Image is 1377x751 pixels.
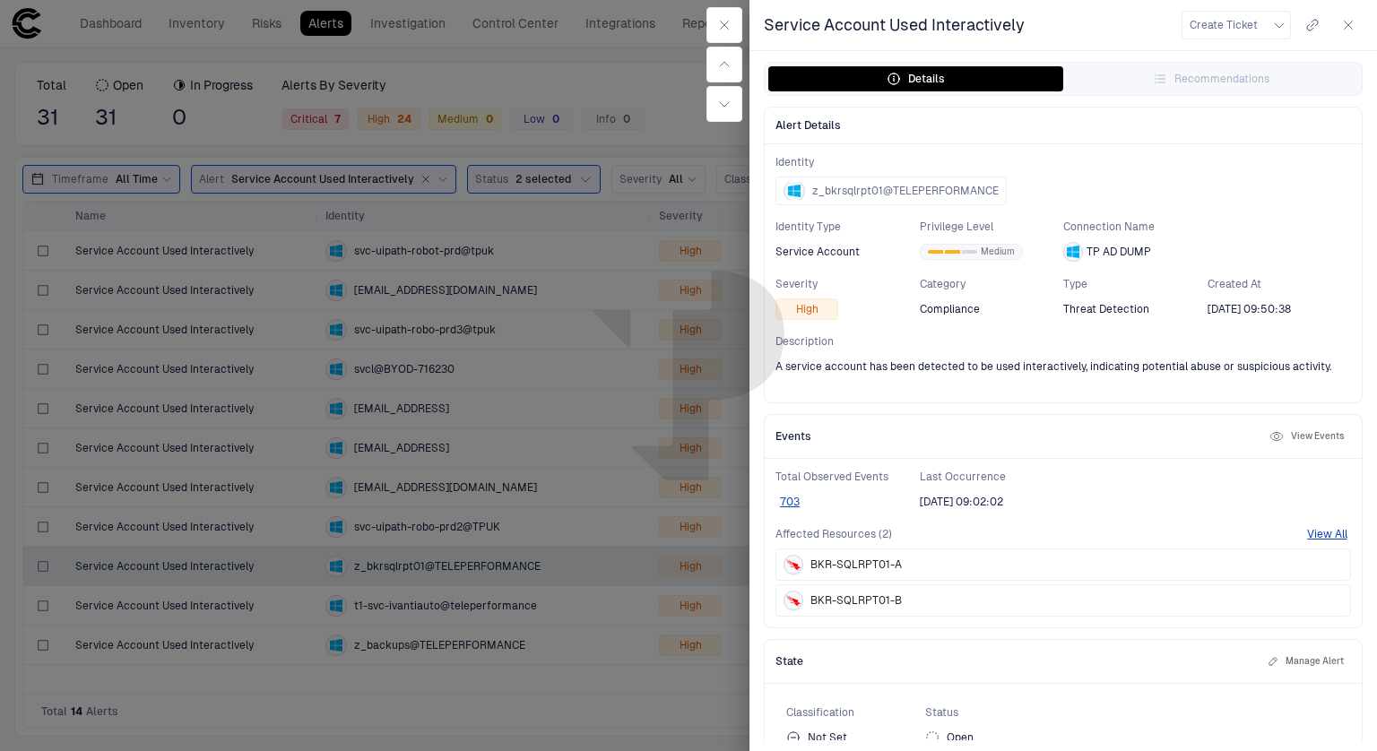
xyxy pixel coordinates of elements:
span: Service Account [775,245,860,259]
span: Threat Detection [1063,302,1149,316]
div: 2 [962,250,977,254]
span: [DATE] 09:02:02 [920,495,1003,509]
button: Manage Alert [1264,651,1347,672]
span: Description [775,334,1351,349]
span: Identity [775,155,1351,169]
div: Not Set [786,730,847,745]
button: View Events [1266,426,1347,447]
button: View All [1307,527,1347,541]
div: Crowdstrike [786,593,801,608]
span: BKR-SQLRPT01-A [810,557,902,572]
button: Create Ticket [1182,11,1291,39]
div: Crowdstrike [786,557,801,572]
span: Open [947,730,974,745]
div: Details [887,72,945,86]
span: Category [920,277,1064,291]
span: Medium [981,246,1015,258]
span: Connection Name [1063,220,1351,234]
div: 1 [945,250,960,254]
span: Status [925,705,1064,720]
span: Privilege Level [920,220,1064,234]
button: z_bkrsqlrpt01@TELEPERFORMANCE [775,177,1007,205]
span: Total Observed Events [775,470,920,484]
button: 703 [775,495,804,509]
span: Compliance [920,302,980,316]
span: Identity Type [775,220,920,234]
span: Last Occurrence [920,470,1064,484]
span: Affected Resources (2) [775,527,892,541]
span: State [775,654,803,669]
span: TP AD DUMP [1087,245,1151,259]
span: Classification [786,705,925,720]
span: Alert Details [775,118,841,133]
span: BKR-SQLRPT01-B [810,593,902,608]
div: 0 [928,250,943,254]
span: Create Ticket [1190,18,1258,32]
span: Events [775,429,811,444]
span: [DATE] 09:50:38 [1208,302,1291,316]
div: 8/20/2025 15:02:02 (GMT+00:00 UTC) [920,495,1003,509]
span: Service Account Used Interactively [764,14,1025,36]
span: A service account has been detected to be used interactively, indicating potential abuse or suspi... [775,359,1331,374]
span: z_bkrsqlrpt01@TELEPERFORMANCE [812,184,999,198]
span: Type [1063,277,1208,291]
span: High [796,302,818,316]
div: Recommendations [1153,72,1269,86]
span: Severity [775,277,920,291]
span: Created At [1208,277,1352,291]
div: 8/20/2025 15:50:38 (GMT+00:00 UTC) [1208,302,1291,316]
